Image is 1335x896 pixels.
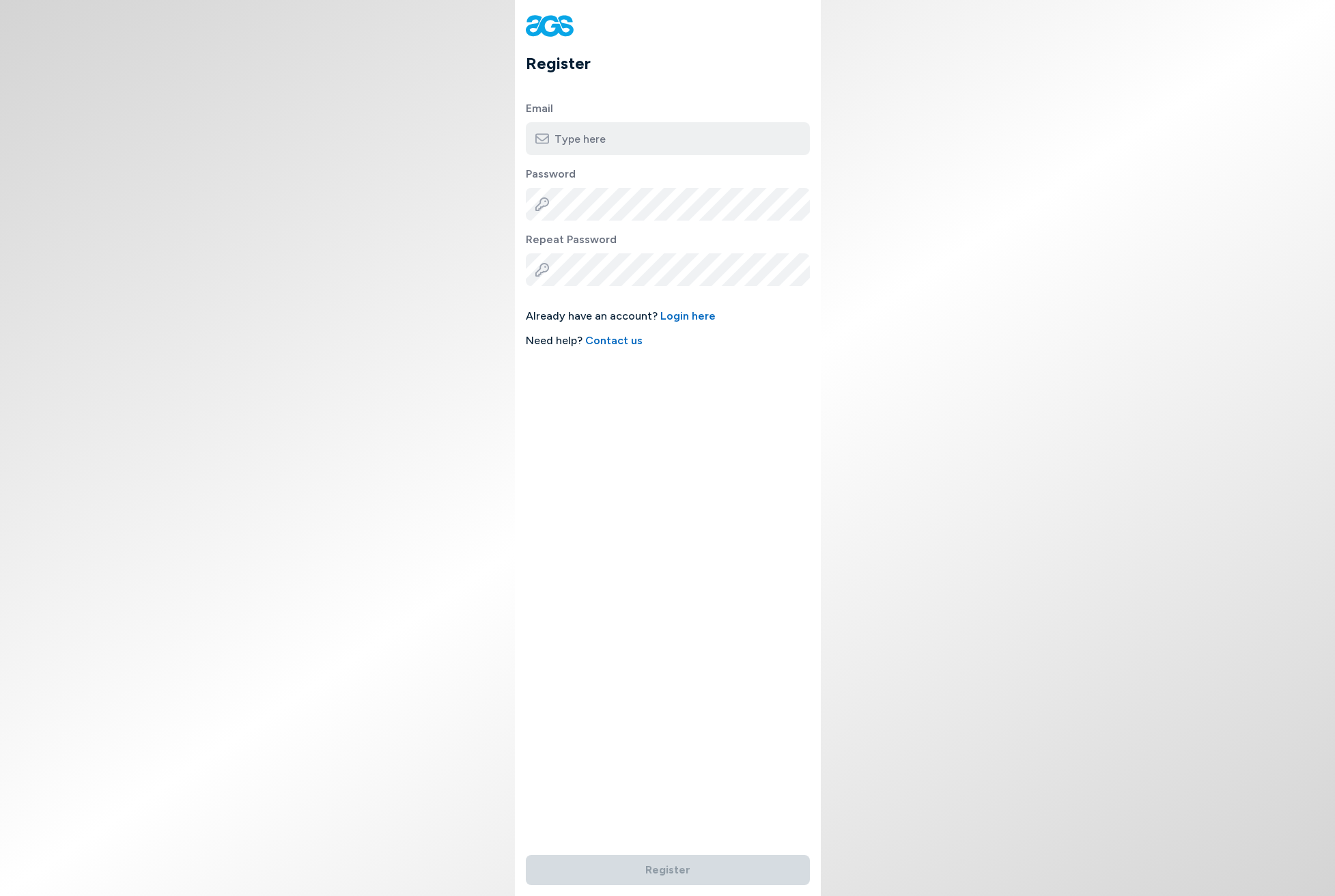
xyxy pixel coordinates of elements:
[526,100,810,117] label: Email
[526,122,810,155] input: Type here
[526,51,821,76] h1: Register
[526,333,810,349] span: Need help?
[660,309,716,322] a: Login here
[526,855,810,885] button: Register
[585,334,643,347] a: Contact us
[526,232,810,248] label: Repeat Password
[526,308,810,324] span: Already have an account?
[526,166,810,182] label: Password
